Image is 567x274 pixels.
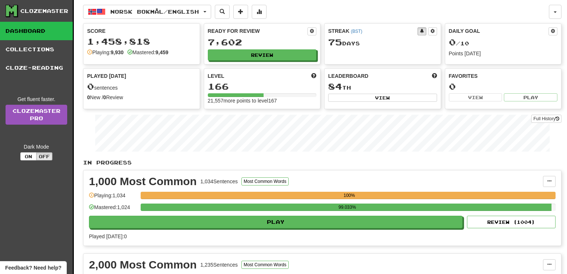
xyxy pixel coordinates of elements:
span: Level [208,72,224,80]
button: Most Common Words [241,177,289,185]
button: Add sentence to collection [233,5,248,19]
span: Played [DATE]: 0 [89,233,127,239]
div: sentences [87,82,196,91]
span: Norsk bokmål / English [110,8,199,15]
div: 0 [449,82,558,91]
div: 1,034 Sentences [200,178,238,185]
div: 21,557 more points to level 167 [208,97,317,104]
strong: 9,459 [155,49,168,55]
div: Streak [328,27,417,35]
button: Off [36,152,52,160]
span: 84 [328,81,342,91]
button: Review [208,49,317,60]
div: 7,602 [208,38,317,47]
div: Score [87,27,196,35]
a: (BST) [351,29,362,34]
button: On [20,152,37,160]
div: 166 [208,82,317,91]
div: Mastered: 1,024 [89,204,137,216]
button: More stats [252,5,267,19]
button: Play [89,216,463,228]
span: / 10 [449,40,469,46]
div: 99.033% [143,204,551,211]
button: Review (1004) [467,216,556,228]
span: Score more points to level up [311,72,316,80]
button: Play [504,93,557,101]
div: 1,000 Most Common [89,176,197,187]
button: View [449,93,502,101]
div: Daily Goal [449,27,549,35]
div: 1,458,818 [87,37,196,46]
button: Search sentences [215,5,230,19]
div: Favorites [449,72,558,80]
div: th [328,82,437,91]
div: Day s [328,38,437,47]
span: 0 [87,81,94,91]
strong: 9,930 [111,49,124,55]
button: Most Common Words [241,261,289,269]
a: ClozemasterPro [6,105,67,125]
span: 75 [328,37,342,47]
span: This week in points, UTC [432,72,437,80]
div: New / Review [87,94,196,101]
div: Playing: 1,034 [89,192,137,204]
span: Open feedback widget [5,264,61,271]
span: 0 [449,37,456,47]
p: In Progress [83,159,561,166]
strong: 0 [87,94,90,100]
div: Dark Mode [6,143,67,150]
div: Ready for Review [208,27,308,35]
button: View [328,94,437,102]
span: Played [DATE] [87,72,126,80]
div: Get fluent faster. [6,96,67,103]
div: Clozemaster [20,7,68,15]
button: Norsk bokmål/English [83,5,211,19]
button: Full History [531,115,561,123]
span: Leaderboard [328,72,368,80]
div: Playing: [87,49,124,56]
div: 2,000 Most Common [89,259,197,270]
div: Points [DATE] [449,50,558,57]
strong: 0 [103,94,106,100]
div: Mastered: [127,49,168,56]
div: 100% [143,192,556,199]
div: 1,235 Sentences [200,261,238,268]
